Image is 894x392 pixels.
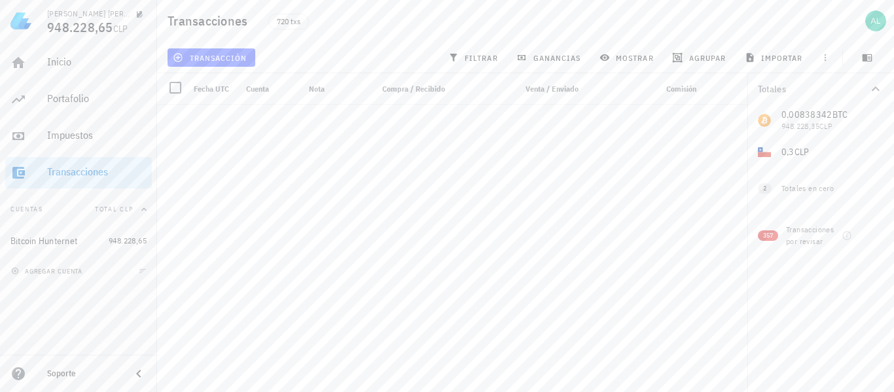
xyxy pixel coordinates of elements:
[5,47,152,79] a: Inicio
[747,52,803,63] span: importar
[5,84,152,115] a: Portafolio
[109,236,147,245] span: 948.228,65
[47,92,147,105] div: Portafolio
[607,73,702,105] div: Comisión
[277,14,300,29] span: 720 txs
[367,73,450,105] div: Compra / Recibido
[309,84,325,94] span: Nota
[5,194,152,225] button: CuentasTotal CLP
[594,48,662,67] button: mostrar
[763,230,773,241] span: 357
[168,48,255,67] button: transacción
[666,84,696,94] span: Comisión
[519,52,581,63] span: ganancias
[304,73,367,105] div: Nota
[246,84,269,94] span: Cuenta
[675,52,726,63] span: agrupar
[14,267,82,276] span: agregar cuenta
[241,73,304,105] div: Cuenta
[47,56,147,68] div: Inicio
[382,84,445,94] span: Compra / Recibido
[47,129,147,141] div: Impuestos
[168,10,253,31] h1: Transacciones
[5,120,152,152] a: Impuestos
[763,183,766,194] span: 2
[526,84,579,94] span: Venta / Enviado
[781,183,857,194] div: Totales en cero
[786,224,841,247] div: Transacciones por revisar
[667,48,734,67] button: agrupar
[865,10,886,31] div: avatar
[47,18,113,36] span: 948.228,65
[5,225,152,257] a: Bitcoin Hunternet 948.228,65
[113,23,128,35] span: CLP
[8,264,88,277] button: agregar cuenta
[747,73,894,105] button: Totales
[95,205,134,213] span: Total CLP
[451,52,498,63] span: filtrar
[739,48,811,67] button: importar
[443,48,506,67] button: filtrar
[175,52,247,63] span: transacción
[758,84,868,94] div: Totales
[10,10,31,31] img: LedgiFi
[47,9,131,19] div: [PERSON_NAME] [PERSON_NAME]
[511,48,589,67] button: ganancias
[47,368,120,379] div: Soporte
[602,52,654,63] span: mostrar
[194,84,229,94] span: Fecha UTC
[10,236,77,247] div: Bitcoin Hunternet
[500,73,584,105] div: Venta / Enviado
[188,73,241,105] div: Fecha UTC
[5,157,152,188] a: Transacciones
[47,166,147,178] div: Transacciones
